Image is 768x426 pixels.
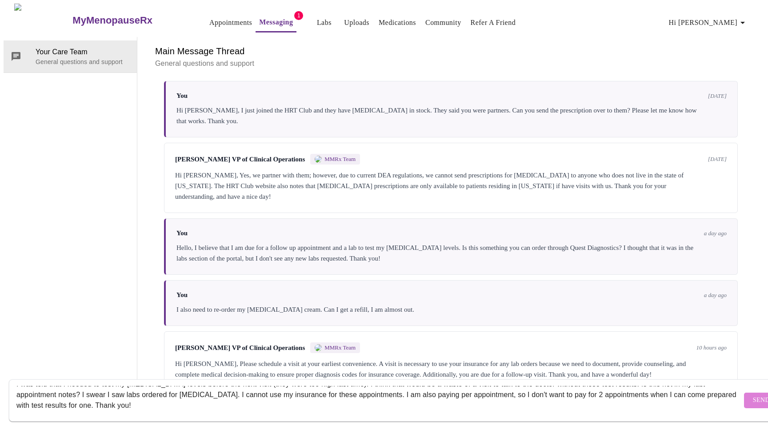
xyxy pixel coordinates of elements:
[665,14,752,32] button: Hi [PERSON_NAME]
[344,16,369,29] a: Uploads
[16,386,742,414] textarea: Send a message about your appointment
[36,57,130,66] p: General questions and support
[176,291,188,299] span: You
[176,242,727,264] div: Hello, I believe that I am due for a follow up appointment and a lab to test my [MEDICAL_DATA] le...
[669,16,748,29] span: Hi [PERSON_NAME]
[175,344,305,352] span: [PERSON_NAME] VP of Clinical Operations
[324,344,356,351] span: MMRx Team
[467,14,520,32] button: Refer a Friend
[315,344,322,351] img: MMRX
[72,15,152,26] h3: MyMenopauseRx
[708,92,727,100] span: [DATE]
[696,344,727,351] span: 10 hours ago
[259,16,293,28] a: Messaging
[324,156,356,163] span: MMRx Team
[175,358,727,380] div: Hi [PERSON_NAME], Please schedule a visit at your earliest convenience. A visit is necessary to u...
[708,156,727,163] span: [DATE]
[176,92,188,100] span: You
[176,229,188,237] span: You
[425,16,461,29] a: Community
[310,14,338,32] button: Labs
[317,16,332,29] a: Labs
[14,4,72,37] img: MyMenopauseRx Logo
[704,230,727,237] span: a day ago
[375,14,420,32] button: Medications
[4,40,137,72] div: Your Care TeamGeneral questions and support
[36,47,130,57] span: Your Care Team
[176,105,727,126] div: Hi [PERSON_NAME], I just joined the HRT Club and they have [MEDICAL_DATA] in stock. They said you...
[256,13,296,32] button: Messaging
[176,304,727,315] div: I also need to re-order my [MEDICAL_DATA] cream. Can I get a refill, I am almost out.
[175,170,727,202] div: Hi [PERSON_NAME], Yes, we partner with them; however, due to current DEA regulations, we cannot s...
[155,58,747,69] p: General questions and support
[704,292,727,299] span: a day ago
[315,156,322,163] img: MMRX
[155,44,747,58] h6: Main Message Thread
[206,14,256,32] button: Appointments
[471,16,516,29] a: Refer a Friend
[422,14,465,32] button: Community
[209,16,252,29] a: Appointments
[175,156,305,163] span: [PERSON_NAME] VP of Clinical Operations
[294,11,303,20] span: 1
[340,14,373,32] button: Uploads
[72,5,188,36] a: MyMenopauseRx
[379,16,416,29] a: Medications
